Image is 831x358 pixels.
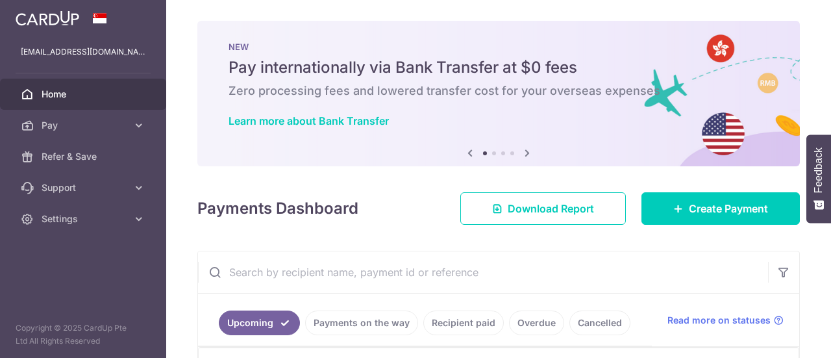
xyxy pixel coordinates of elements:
[667,314,784,327] a: Read more on statuses
[508,201,594,216] span: Download Report
[509,311,564,335] a: Overdue
[667,314,771,327] span: Read more on statuses
[305,311,418,335] a: Payments on the way
[229,42,769,52] p: NEW
[569,311,630,335] a: Cancelled
[229,114,389,127] a: Learn more about Bank Transfer
[641,192,800,225] a: Create Payment
[197,197,358,220] h4: Payments Dashboard
[16,10,79,26] img: CardUp
[42,150,127,163] span: Refer & Save
[198,251,768,293] input: Search by recipient name, payment id or reference
[460,192,626,225] a: Download Report
[806,134,831,223] button: Feedback - Show survey
[689,201,768,216] span: Create Payment
[229,83,769,99] h6: Zero processing fees and lowered transfer cost for your overseas expenses
[229,57,769,78] h5: Pay internationally via Bank Transfer at $0 fees
[423,311,504,335] a: Recipient paid
[42,88,127,101] span: Home
[219,311,300,335] a: Upcoming
[813,147,825,193] span: Feedback
[42,181,127,194] span: Support
[197,21,800,166] img: Bank transfer banner
[21,45,145,58] p: [EMAIL_ADDRESS][DOMAIN_NAME]
[42,212,127,225] span: Settings
[42,119,127,132] span: Pay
